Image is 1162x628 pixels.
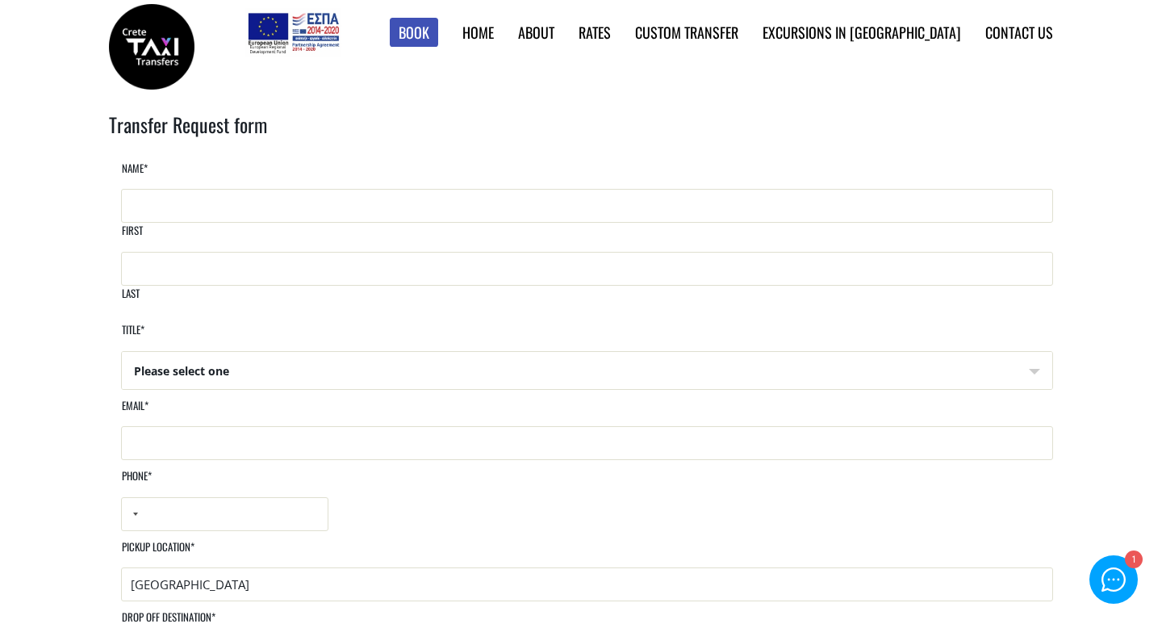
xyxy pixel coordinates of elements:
[109,4,194,90] img: Crete Taxi Transfers | Crete Taxi Transfers search results | Crete Taxi Transfers
[109,111,1053,161] h2: Transfer Request form
[121,539,194,567] label: Pickup location
[579,22,611,43] a: Rates
[121,286,140,314] label: Last
[121,322,144,350] label: Title
[1125,551,1143,568] div: 1
[121,398,148,426] label: Email
[763,22,961,43] a: Excursions in [GEOGRAPHIC_DATA]
[121,161,148,189] label: Name
[635,22,738,43] a: Custom Transfer
[122,498,143,530] div: Selected country
[121,468,152,496] label: Phone
[121,223,143,251] label: First
[518,22,554,43] a: About
[462,22,494,43] a: Home
[985,22,1053,43] a: Contact us
[109,36,194,53] a: Crete Taxi Transfers | Crete Taxi Transfers search results | Crete Taxi Transfers
[245,8,341,57] img: e-bannersEUERDF180X90.jpg
[390,18,438,48] a: Book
